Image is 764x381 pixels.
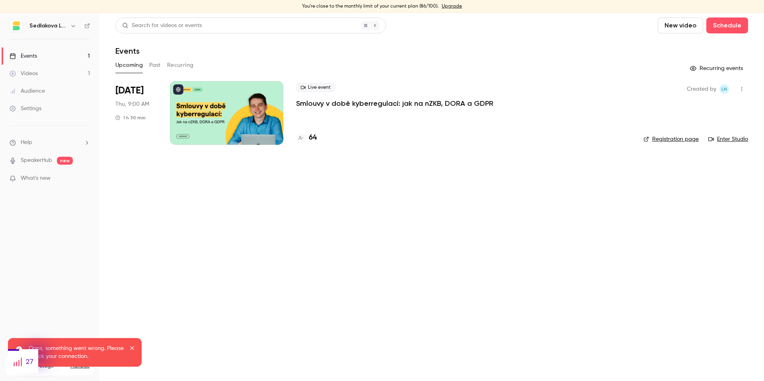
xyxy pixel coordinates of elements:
div: Videos [10,70,38,78]
button: close [130,344,135,354]
span: Created by [687,84,716,94]
span: Live event [296,83,335,92]
span: new [57,157,73,165]
a: 64 [296,132,317,143]
a: Registration page [643,135,699,143]
div: Aug 21 Thu, 9:00 AM (Europe/Prague) [115,81,157,145]
li: help-dropdown-opener [10,138,90,147]
div: Search for videos or events [122,21,202,30]
div: Settings [10,105,41,113]
iframe: Noticeable Trigger [80,175,90,182]
span: LN [721,84,727,94]
button: Recurring [167,59,194,72]
h4: 64 [309,132,317,143]
img: Sedlakova Legal [10,19,23,32]
span: Thu, 9:00 AM [115,100,149,108]
a: SpeakerHub [21,156,52,165]
div: Events [10,52,37,60]
button: Upcoming [115,59,143,72]
a: Upgrade [442,3,462,10]
button: New video [658,17,703,33]
span: [DATE] [115,84,144,97]
a: Enter Studio [708,135,748,143]
button: Schedule [706,17,748,33]
h1: Events [115,46,140,56]
h6: Sedlakova Legal [29,22,67,30]
div: 1 h 30 min [115,115,146,121]
button: Past [149,59,161,72]
button: Recurring events [686,62,748,75]
p: Oops, something went wrong. Please check your connection. [29,344,124,360]
span: What's new [21,174,51,183]
div: 27 [8,351,38,373]
a: Smlouvy v době kyberregulací: jak na nZKB, DORA a GDPR [296,99,493,108]
div: Audience [10,87,45,95]
span: Lucie Nováčková [719,84,729,94]
span: Help [21,138,32,147]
